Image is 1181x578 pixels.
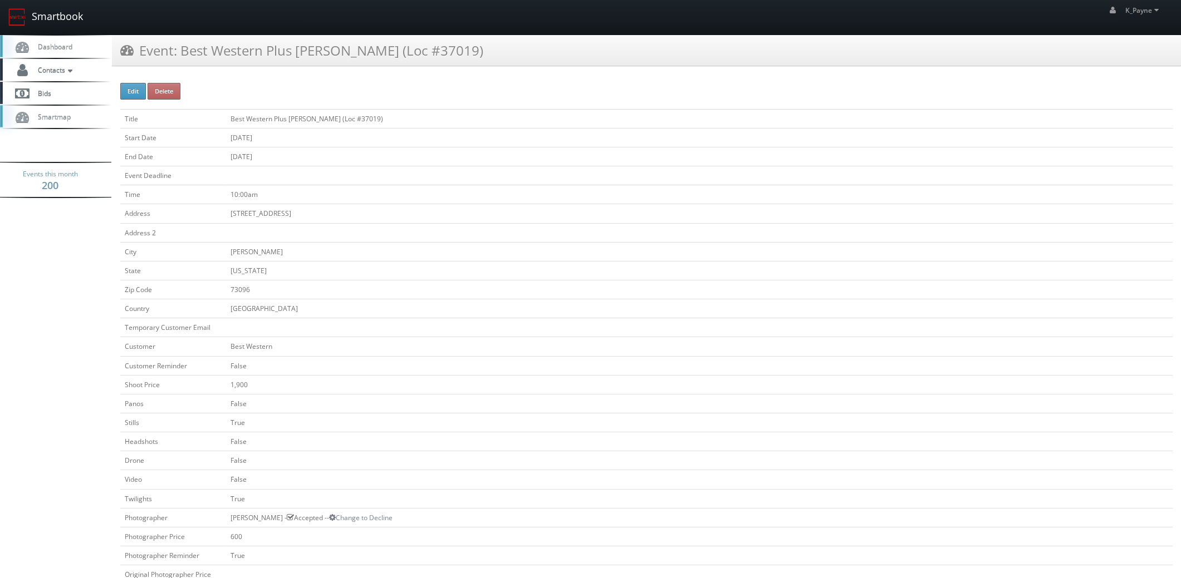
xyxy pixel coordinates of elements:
td: Photographer Reminder [120,546,226,565]
h3: Event: Best Western Plus [PERSON_NAME] (Loc #37019) [120,41,483,60]
td: End Date [120,147,226,166]
td: Best Western Plus [PERSON_NAME] (Loc #37019) [226,109,1173,128]
span: Bids [32,88,51,98]
td: City [120,242,226,261]
td: Start Date [120,128,226,147]
td: Country [120,299,226,318]
td: Shoot Price [120,375,226,394]
td: Customer [120,337,226,356]
td: 73096 [226,280,1173,299]
td: False [226,394,1173,413]
td: [DATE] [226,147,1173,166]
span: Contacts [32,65,75,75]
td: Photographer Price [120,527,226,546]
td: [DATE] [226,128,1173,147]
td: [PERSON_NAME] - Accepted -- [226,508,1173,527]
span: Smartmap [32,112,71,121]
td: Time [120,185,226,204]
td: Video [120,470,226,489]
td: [US_STATE] [226,261,1173,280]
td: Best Western [226,337,1173,356]
td: [GEOGRAPHIC_DATA] [226,299,1173,318]
td: False [226,432,1173,451]
td: 1,900 [226,375,1173,394]
button: Edit [120,83,146,100]
strong: 200 [42,179,58,192]
a: Change to Decline [329,513,393,522]
td: 10:00am [226,185,1173,204]
span: K_Payne [1125,6,1162,15]
td: Address [120,204,226,223]
td: Title [120,109,226,128]
span: Events this month [23,169,78,180]
td: Customer Reminder [120,356,226,375]
td: Event Deadline [120,166,226,185]
td: 600 [226,527,1173,546]
td: Address 2 [120,223,226,242]
td: Photographer [120,508,226,527]
td: [STREET_ADDRESS] [226,204,1173,223]
span: Dashboard [32,42,72,51]
td: True [226,413,1173,432]
td: Zip Code [120,280,226,299]
td: False [226,451,1173,470]
img: smartbook-logo.png [8,8,26,26]
td: False [226,356,1173,375]
td: True [226,546,1173,565]
td: Twilights [120,489,226,508]
td: False [226,470,1173,489]
td: Headshots [120,432,226,451]
td: Temporary Customer Email [120,318,226,337]
td: Panos [120,394,226,413]
td: Stills [120,413,226,432]
td: State [120,261,226,280]
button: Delete [148,83,180,100]
td: [PERSON_NAME] [226,242,1173,261]
td: True [226,489,1173,508]
td: Drone [120,451,226,470]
